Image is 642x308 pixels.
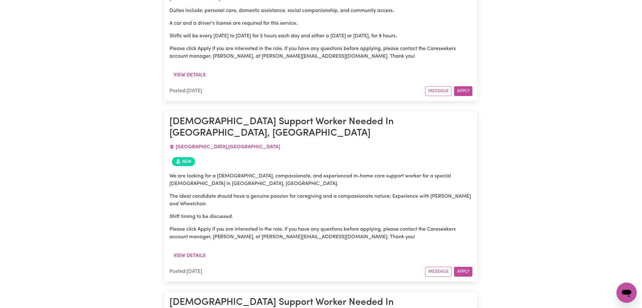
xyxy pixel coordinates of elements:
[169,7,473,15] p: Duties include: personal care, domestic assistance, social companionship, and community access.
[169,268,426,275] div: Posted: [DATE]
[169,87,426,95] div: Posted: [DATE]
[169,250,210,262] button: View details
[176,144,280,150] span: [GEOGRAPHIC_DATA] , [GEOGRAPHIC_DATA]
[425,267,452,277] button: Message
[169,193,473,208] p: The ideal candidate should have a genuine passion for caregiving and a compassionate nature; Expe...
[454,86,473,96] button: Apply for this job
[169,45,473,60] p: Please click Apply if you are interested in the role. If you have any questions before applying, ...
[617,283,637,303] iframe: Button to launch messaging window
[169,226,473,241] p: Please click Apply if you are interested in the role. If you have any questions before applying, ...
[425,86,452,96] button: Message
[169,213,473,221] p: Shift timing to be discussed.
[169,32,473,40] p: Shifts will be every [DATE] to [DATE] for 5 hours each day and either a [DATE] or [DATE], for 9 h...
[172,157,195,166] span: Job posted within the last 30 days
[169,69,210,81] button: View details
[169,172,473,188] p: We are looking for a [DEMOGRAPHIC_DATA], compassionate, and experienced in-home care support work...
[454,267,473,277] button: Apply for this job
[169,116,473,139] h1: [DEMOGRAPHIC_DATA] Support Worker Needed In [GEOGRAPHIC_DATA], [GEOGRAPHIC_DATA]
[169,20,473,27] p: A car and a driver's license are required for this service.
